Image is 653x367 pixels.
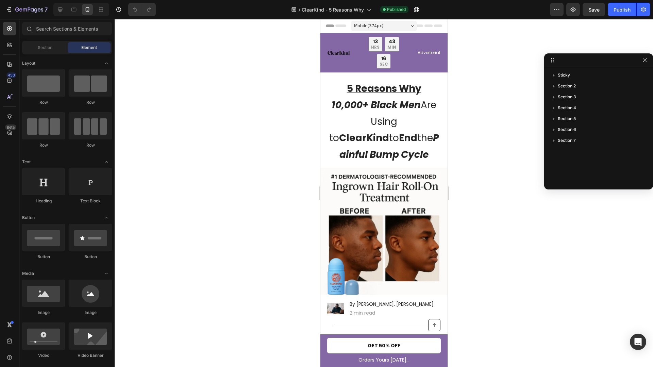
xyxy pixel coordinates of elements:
[101,156,112,167] span: Toggle open
[630,334,646,350] div: Open Intercom Messenger
[22,60,35,66] span: Layout
[38,45,52,51] span: Section
[6,72,16,78] div: 450
[101,58,112,69] span: Toggle open
[558,83,576,89] span: Section 2
[558,115,576,122] span: Section 5
[69,310,112,316] div: Image
[583,3,605,16] button: Save
[22,254,65,260] div: Button
[558,137,576,144] span: Section 7
[101,268,112,279] span: Toggle open
[22,22,112,35] input: Search Sections & Elements
[69,99,112,105] div: Row
[69,254,112,260] div: Button
[299,6,300,13] span: /
[302,6,364,13] span: ClearKind - 5 Reasons Why
[128,3,156,16] div: Undo/Redo
[22,142,65,148] div: Row
[22,159,31,165] span: Text
[45,5,48,14] p: 7
[22,270,34,277] span: Media
[558,126,576,133] span: Section 6
[387,6,406,13] span: Published
[608,3,636,16] button: Publish
[69,198,112,204] div: Text Block
[558,94,576,100] span: Section 3
[614,6,631,13] div: Publish
[81,45,97,51] span: Element
[22,198,65,204] div: Heading
[558,104,576,111] span: Section 4
[101,212,112,223] span: Toggle open
[69,142,112,148] div: Row
[22,215,35,221] span: Button
[558,72,570,79] span: Sticky
[22,310,65,316] div: Image
[320,19,448,367] iframe: Design area
[22,352,65,358] div: Video
[22,99,65,105] div: Row
[69,352,112,358] div: Video Banner
[3,3,51,16] button: 7
[5,124,16,130] div: Beta
[588,7,600,13] span: Save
